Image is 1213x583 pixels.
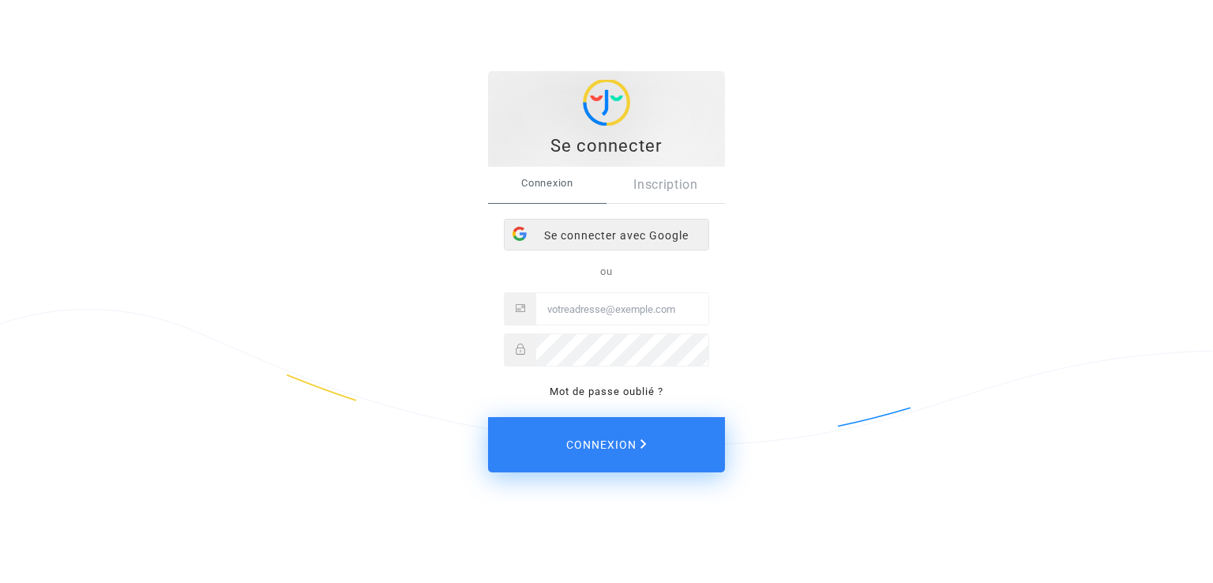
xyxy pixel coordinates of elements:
[566,428,647,461] span: Connexion
[550,386,663,397] a: Mot de passe oublié ?
[505,220,708,251] div: Se connecter avec Google
[600,265,613,277] span: ou
[606,167,725,203] a: Inscription
[536,334,708,366] input: Password
[488,417,725,472] button: Connexion
[536,293,708,325] input: Email
[488,167,606,200] span: Connexion
[497,134,716,158] div: Se connecter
